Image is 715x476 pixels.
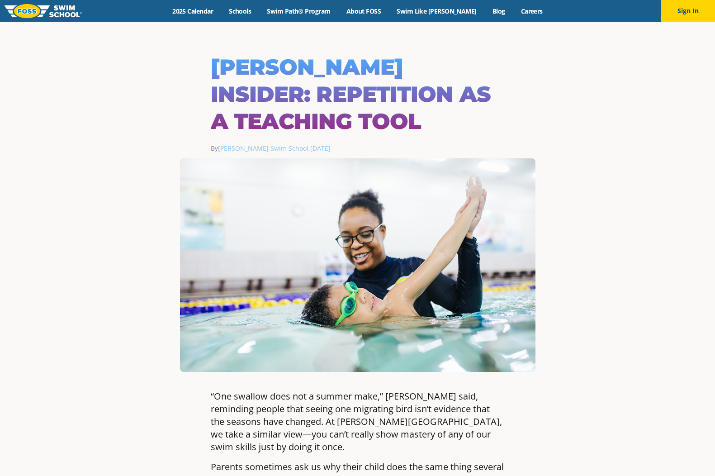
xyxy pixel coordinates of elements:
a: 2025 Calendar [165,7,221,15]
a: Swim Like [PERSON_NAME] [389,7,485,15]
p: “One swallow does not a summer make,” [PERSON_NAME] said, reminding people that seeing one migrat... [211,390,505,453]
a: About FOSS [338,7,389,15]
a: [DATE] [310,144,331,152]
span: , [308,144,331,152]
a: [PERSON_NAME] Swim School [218,144,308,152]
span: By [211,144,308,152]
a: Careers [513,7,550,15]
h1: [PERSON_NAME] Insider: Repetition as a Teaching Tool [211,53,505,135]
a: Schools [221,7,259,15]
a: Swim Path® Program [259,7,338,15]
a: Blog [484,7,513,15]
img: FOSS Swim School Logo [5,4,82,18]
